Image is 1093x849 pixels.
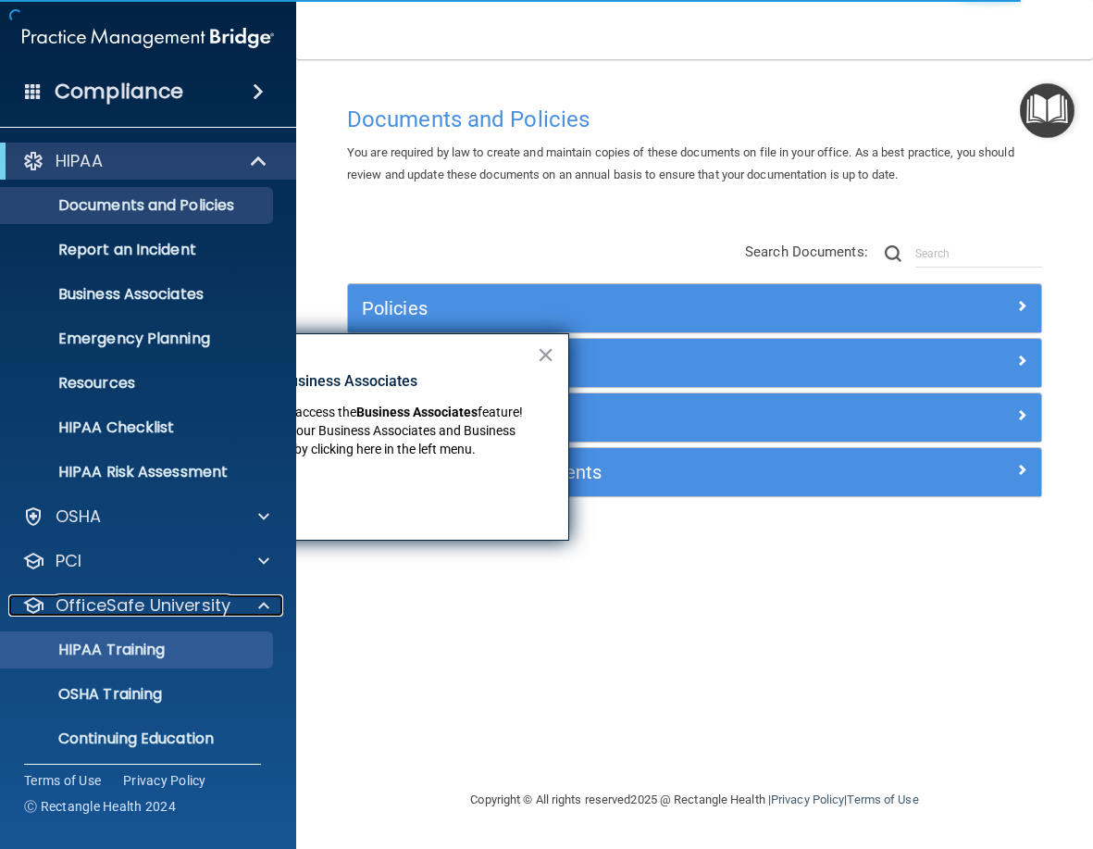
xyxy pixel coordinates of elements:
[12,463,265,481] p: HIPAA Risk Assessment
[123,771,206,790] a: Privacy Policy
[357,770,1033,830] div: Copyright © All rights reserved 2025 @ Rectangle Health | |
[56,594,230,617] p: OfficeSafe University
[362,462,854,482] h5: Employee Acknowledgments
[362,298,854,318] h5: Policies
[12,374,265,393] p: Resources
[12,641,165,659] p: HIPAA Training
[12,241,265,259] p: Report an Incident
[12,285,265,304] p: Business Associates
[362,353,854,373] h5: Privacy Documents
[347,107,1042,131] h4: Documents and Policies
[55,79,183,105] h4: Compliance
[24,771,101,790] a: Terms of Use
[12,730,265,748] p: Continuing Education
[885,245,901,262] img: ic-search.3b580494.png
[12,330,265,348] p: Emergency Planning
[24,797,176,816] span: Ⓒ Rectangle Health 2024
[12,418,265,437] p: HIPAA Checklist
[537,340,554,369] button: Close
[56,550,81,572] p: PCI
[12,196,265,215] p: Documents and Policies
[356,405,478,419] strong: Business Associates
[347,145,1014,181] span: You are required by law to create and maintain copies of these documents on file in your office. ...
[163,371,536,392] p: New Location for Business Associates
[22,19,274,56] img: PMB logo
[56,506,102,528] p: OSHA
[1020,83,1074,138] button: Open Resource Center
[745,243,868,260] span: Search Documents:
[847,793,918,806] a: Terms of Use
[56,150,103,172] p: HIPAA
[773,718,1071,792] iframe: Drift Widget Chat Controller
[915,240,1042,268] input: Search
[163,405,526,456] span: feature! You can now manage your Business Associates and Business Associate Agreements by clickin...
[12,685,162,704] p: OSHA Training
[362,407,854,428] h5: Practice Forms and Logs
[771,793,844,806] a: Privacy Policy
